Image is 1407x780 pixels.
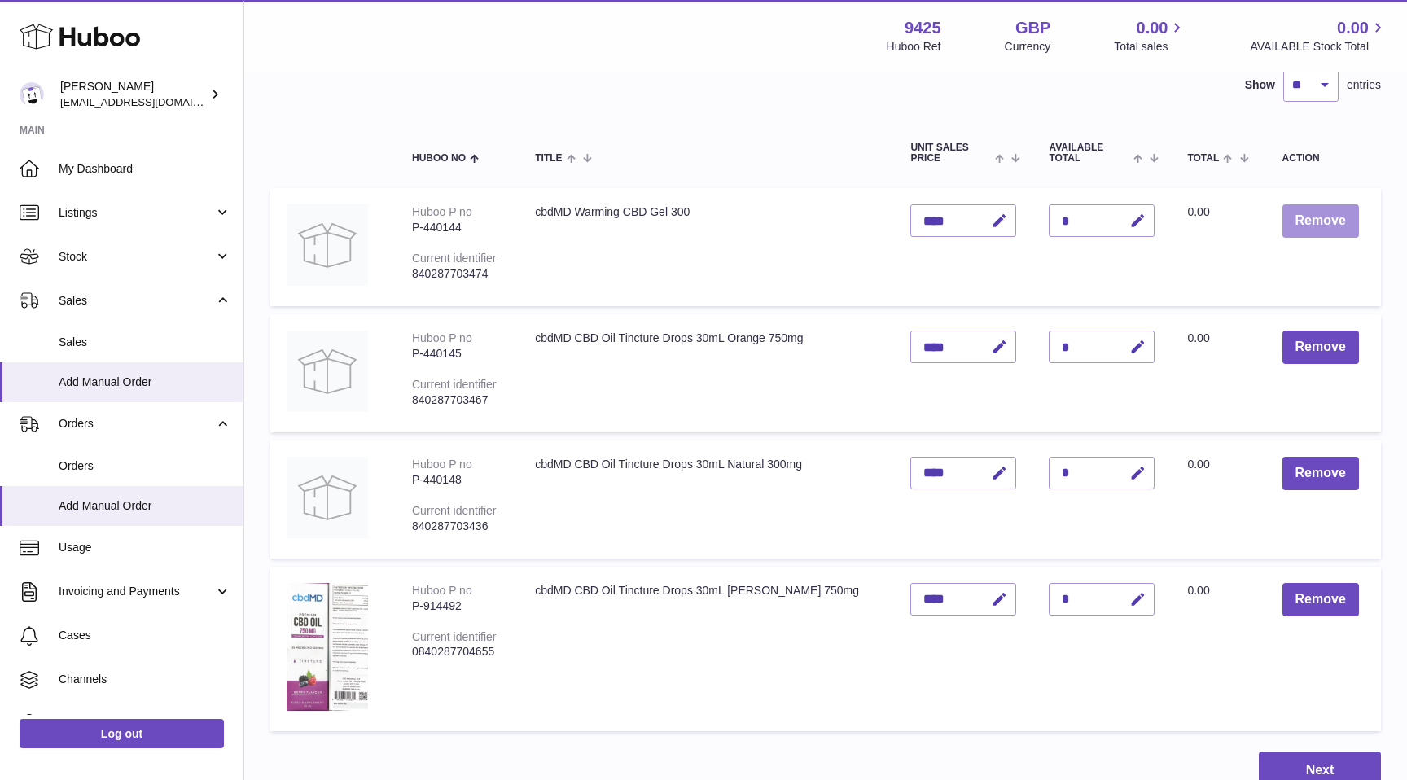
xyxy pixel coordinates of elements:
[59,672,231,687] span: Channels
[412,519,502,534] div: 840287703436
[1187,458,1209,471] span: 0.00
[412,458,472,471] div: Huboo P no
[910,142,991,164] span: Unit Sales Price
[1114,17,1186,55] a: 0.00 Total sales
[1282,457,1359,490] button: Remove
[519,188,894,306] td: cbdMD Warming CBD Gel 300
[1187,584,1209,597] span: 0.00
[20,719,224,748] a: Log out
[1049,142,1129,164] span: AVAILABLE Total
[412,644,502,659] div: 0840287704655
[519,567,894,731] td: cbdMD CBD Oil Tincture Drops 30mL [PERSON_NAME] 750mg
[1187,331,1209,344] span: 0.00
[59,416,214,432] span: Orders
[1282,583,1359,616] button: Remove
[287,583,368,711] img: cbdMD CBD Oil Tincture Drops 30mL Berry 750mg
[1114,39,1186,55] span: Total sales
[412,266,502,282] div: 840287703474
[905,17,941,39] strong: 9425
[1282,331,1359,364] button: Remove
[287,457,368,538] img: cbdMD CBD Oil Tincture Drops 30mL Natural 300mg
[60,79,207,110] div: [PERSON_NAME]
[1005,39,1051,55] div: Currency
[519,314,894,432] td: cbdMD CBD Oil Tincture Drops 30mL Orange 750mg
[887,39,941,55] div: Huboo Ref
[287,331,368,412] img: cbdMD CBD Oil Tincture Drops 30mL Orange 750mg
[412,598,502,614] div: P-914492
[1137,17,1168,39] span: 0.00
[59,249,214,265] span: Stock
[412,331,472,344] div: Huboo P no
[1187,205,1209,218] span: 0.00
[1015,17,1050,39] strong: GBP
[1245,77,1275,93] label: Show
[59,540,231,555] span: Usage
[412,392,502,408] div: 840287703467
[59,584,214,599] span: Invoicing and Payments
[412,205,472,218] div: Huboo P no
[59,293,214,309] span: Sales
[59,335,231,350] span: Sales
[412,252,497,265] div: Current identifier
[59,375,231,390] span: Add Manual Order
[412,346,502,362] div: P-440145
[1282,204,1359,238] button: Remove
[1187,153,1219,164] span: Total
[412,153,466,164] span: Huboo no
[519,440,894,559] td: cbdMD CBD Oil Tincture Drops 30mL Natural 300mg
[412,504,497,517] div: Current identifier
[59,628,231,643] span: Cases
[287,204,368,286] img: cbdMD Warming CBD Gel 300
[59,161,231,177] span: My Dashboard
[535,153,562,164] span: Title
[20,82,44,107] img: huboo@cbdmd.com
[1250,17,1387,55] a: 0.00 AVAILABLE Stock Total
[1282,153,1365,164] div: Action
[1347,77,1381,93] span: entries
[412,220,502,235] div: P-440144
[412,630,497,643] div: Current identifier
[60,95,239,108] span: [EMAIL_ADDRESS][DOMAIN_NAME]
[59,205,214,221] span: Listings
[412,378,497,391] div: Current identifier
[59,498,231,514] span: Add Manual Order
[412,584,472,597] div: Huboo P no
[1250,39,1387,55] span: AVAILABLE Stock Total
[59,458,231,474] span: Orders
[412,472,502,488] div: P-440148
[1337,17,1369,39] span: 0.00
